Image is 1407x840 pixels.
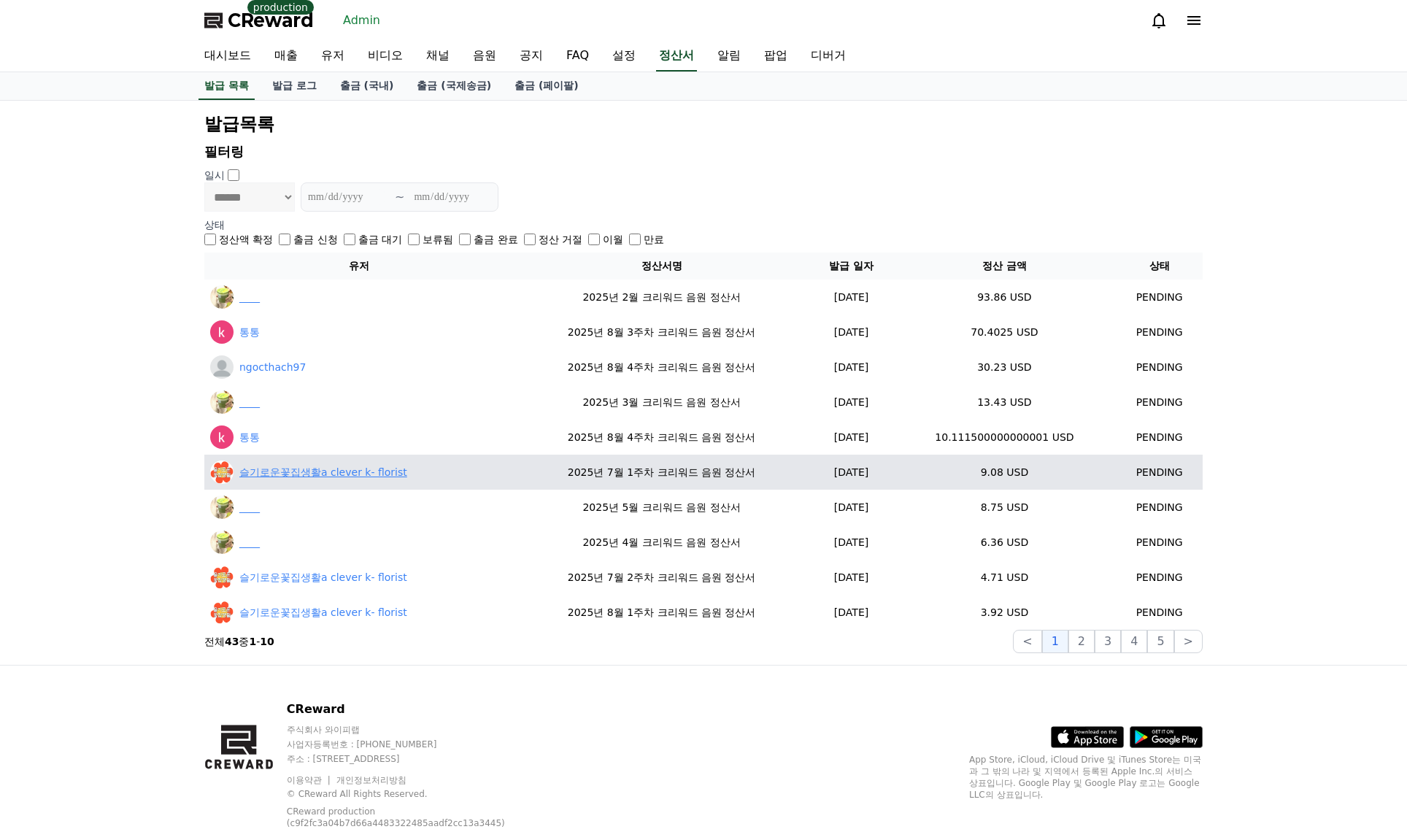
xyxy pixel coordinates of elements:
a: 개인정보처리방침 [336,775,406,785]
td: 2025년 7월 2주차 크리워드 음원 정산서 [514,560,810,595]
a: 대시보드 [193,41,263,72]
a: ____ [239,500,260,515]
img: ____ [210,531,234,554]
strong: 43 [225,636,239,647]
label: 정산 거절 [539,232,582,247]
button: 2 [1068,630,1095,653]
td: [DATE] [810,560,893,595]
td: 9.08 USD [893,455,1117,490]
td: 70.4025 USD [893,315,1117,350]
a: 슬기로운꽃집생활a clever k- florist [239,570,407,585]
label: 만료 [644,232,664,247]
button: 5 [1147,630,1173,653]
td: [DATE] [810,280,893,315]
td: PENDING [1116,420,1203,455]
img: ____ [210,496,234,519]
a: 출금 (국내) [328,72,406,100]
a: 음원 [461,41,508,72]
td: 8.75 USD [893,490,1117,525]
img: 슬기로운꽃집생활a clever k- florist [210,461,234,484]
img: 슬기로운꽃집생활a clever k- florist [210,566,234,589]
span: Settings [216,485,252,496]
td: PENDING [1116,595,1203,630]
td: 2025년 3월 크리워드 음원 정산서 [514,385,810,420]
p: 전체 중 - [204,634,274,649]
a: 공지 [508,41,555,72]
label: 출금 신청 [293,232,337,247]
td: 2025년 2월 크리워드 음원 정산서 [514,280,810,315]
a: ____ [239,535,260,550]
label: 출금 완료 [474,232,517,247]
p: © CReward All Rights Reserved. [287,788,543,800]
a: 이용약관 [287,775,333,785]
th: 유저 [204,253,514,280]
p: CReward production (c9f2fc3a04b7d66a4483322485aadf2cc13a3445) [287,806,520,829]
p: 필터링 [204,142,1203,162]
td: 2025년 4월 크리워드 음원 정산서 [514,525,810,560]
img: 통통 [210,425,234,449]
a: 슬기로운꽃집생활a clever k- florist [239,465,407,480]
td: PENDING [1116,350,1203,385]
td: 3.92 USD [893,595,1117,630]
a: ____ [239,395,260,410]
th: 정산서명 [514,253,810,280]
td: [DATE] [810,385,893,420]
a: ____ [239,290,260,305]
td: [DATE] [810,525,893,560]
td: PENDING [1116,280,1203,315]
a: 팝업 [752,41,799,72]
p: 일시 [204,168,225,182]
td: 6.36 USD [893,525,1117,560]
a: 알림 [706,41,752,72]
a: FAQ [555,41,601,72]
button: < [1013,630,1041,653]
a: 유저 [309,41,356,72]
td: PENDING [1116,490,1203,525]
img: ngocthach97 [210,355,234,379]
a: Home [4,463,96,499]
a: 비디오 [356,41,415,72]
td: [DATE] [810,420,893,455]
img: ____ [210,390,234,414]
a: 채널 [415,41,461,72]
img: ____ [210,285,234,309]
p: 사업자등록번호 : [PHONE_NUMBER] [287,739,543,750]
h2: 발급목록 [204,112,1203,136]
td: PENDING [1116,385,1203,420]
th: 정산 금액 [893,253,1117,280]
td: PENDING [1116,560,1203,595]
a: 설정 [601,41,647,72]
button: 1 [1042,630,1068,653]
img: 슬기로운꽃집생활a clever k- florist [210,601,234,624]
a: 발급 로그 [261,72,328,100]
button: > [1174,630,1203,653]
a: 매출 [263,41,309,72]
td: PENDING [1116,455,1203,490]
td: 4.71 USD [893,560,1117,595]
td: PENDING [1116,525,1203,560]
td: 2025년 8월 4주차 크리워드 음원 정산서 [514,420,810,455]
a: 출금 (페이팔) [503,72,590,100]
button: 3 [1095,630,1121,653]
p: CReward [287,701,543,718]
a: Admin [337,9,386,32]
td: [DATE] [810,490,893,525]
td: 2025년 8월 1주차 크리워드 음원 정산서 [514,595,810,630]
th: 상태 [1116,253,1203,280]
label: 이월 [603,232,623,247]
label: 정산액 확정 [219,232,273,247]
p: ~ [395,188,404,206]
td: 2025년 5월 크리워드 음원 정산서 [514,490,810,525]
td: 30.23 USD [893,350,1117,385]
td: 93.86 USD [893,280,1117,315]
button: 4 [1121,630,1147,653]
label: 출금 대기 [358,232,402,247]
p: App Store, iCloud, iCloud Drive 및 iTunes Store는 미국과 그 밖의 나라 및 지역에서 등록된 Apple Inc.의 서비스 상표입니다. Goo... [969,754,1203,801]
th: 발급 일자 [810,253,893,280]
span: Messages [121,485,164,497]
a: 정산서 [656,41,697,72]
p: 상태 [204,217,1203,232]
p: 주식회사 와이피랩 [287,724,543,736]
a: 통통 [239,430,260,445]
a: 슬기로운꽃집생활a clever k- florist [239,605,407,620]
